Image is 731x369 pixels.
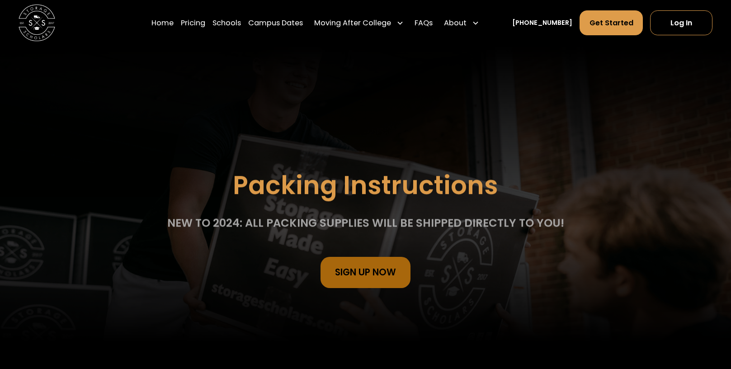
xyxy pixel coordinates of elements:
[311,10,408,36] div: Moving After College
[650,10,712,35] a: Log In
[233,171,498,199] h1: Packing Instructions
[440,10,483,36] div: About
[415,10,433,36] a: FAQs
[321,257,411,288] a: sign Up Now
[444,18,467,28] div: About
[181,10,205,36] a: Pricing
[151,10,174,36] a: Home
[314,18,391,28] div: Moving After College
[512,18,572,28] a: [PHONE_NUMBER]
[167,215,564,231] div: NEW TO 2024: All packing supplies will be shipped directly to you!
[19,5,55,41] img: Storage Scholars main logo
[580,10,643,35] a: Get Started
[212,10,241,36] a: Schools
[335,268,396,277] div: sign Up Now
[19,5,55,41] a: home
[248,10,303,36] a: Campus Dates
